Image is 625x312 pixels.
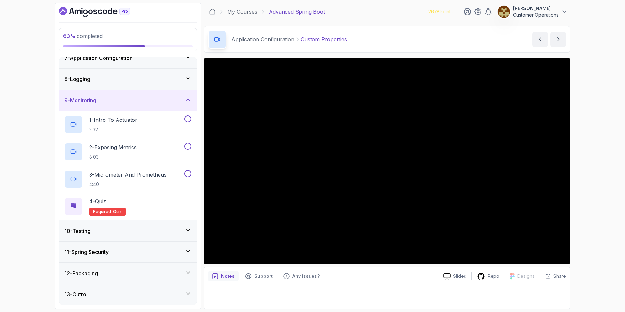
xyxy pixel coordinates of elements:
[59,284,197,305] button: 13-Outro
[227,8,257,16] a: My Courses
[59,263,197,284] button: 12-Packaging
[453,273,466,279] p: Slides
[59,48,197,68] button: 7-Application Configuration
[63,33,76,39] span: 63 %
[64,197,191,216] button: 4-QuizRequired-quiz
[59,69,197,90] button: 8-Logging
[64,291,86,298] h3: 13 - Outro
[64,227,90,235] h3: 10 - Testing
[64,96,96,104] h3: 9 - Monitoring
[89,171,167,178] p: 3 - Micrometer And Prometheus
[59,90,197,111] button: 9-Monitoring
[438,273,471,280] a: Slides
[89,154,137,160] p: 8:03
[498,6,510,18] img: user profile image
[64,143,191,161] button: 2-Exposing Metrics8:03
[472,272,505,280] a: Repo
[64,115,191,134] button: 1-Intro To Actuator2:32
[513,12,559,18] p: Customer Operations
[64,170,191,188] button: 3-Micrometer And Prometheus4:40
[497,5,568,18] button: user profile image[PERSON_NAME]Customer Operations
[292,273,320,279] p: Any issues?
[269,8,325,16] p: Advanced Spring Boot
[64,75,90,83] h3: 8 - Logging
[279,271,324,281] button: Feedback button
[532,32,548,47] button: previous content
[59,220,197,241] button: 10-Testing
[488,273,499,279] p: Repo
[540,273,566,279] button: Share
[517,273,535,279] p: Designs
[513,5,559,12] p: [PERSON_NAME]
[89,181,167,188] p: 4:40
[64,54,132,62] h3: 7 - Application Configuration
[63,33,103,39] span: completed
[231,35,294,43] p: Application Configuration
[93,209,113,214] span: Required-
[428,8,453,15] p: 2678 Points
[89,116,137,124] p: 1 - Intro To Actuator
[241,271,277,281] button: Support button
[209,8,215,15] a: Dashboard
[301,35,347,43] p: Custom Properties
[113,209,122,214] span: quiz
[553,273,566,279] p: Share
[64,269,98,277] h3: 12 - Packaging
[89,197,106,205] p: 4 - Quiz
[89,143,137,151] p: 2 - Exposing Metrics
[64,248,109,256] h3: 11 - Spring Security
[221,273,235,279] p: Notes
[254,273,273,279] p: Support
[204,58,570,264] iframe: 2 - Custom Properties
[89,126,137,133] p: 2:32
[208,271,239,281] button: notes button
[550,32,566,47] button: next content
[59,242,197,262] button: 11-Spring Security
[59,7,145,17] a: Dashboard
